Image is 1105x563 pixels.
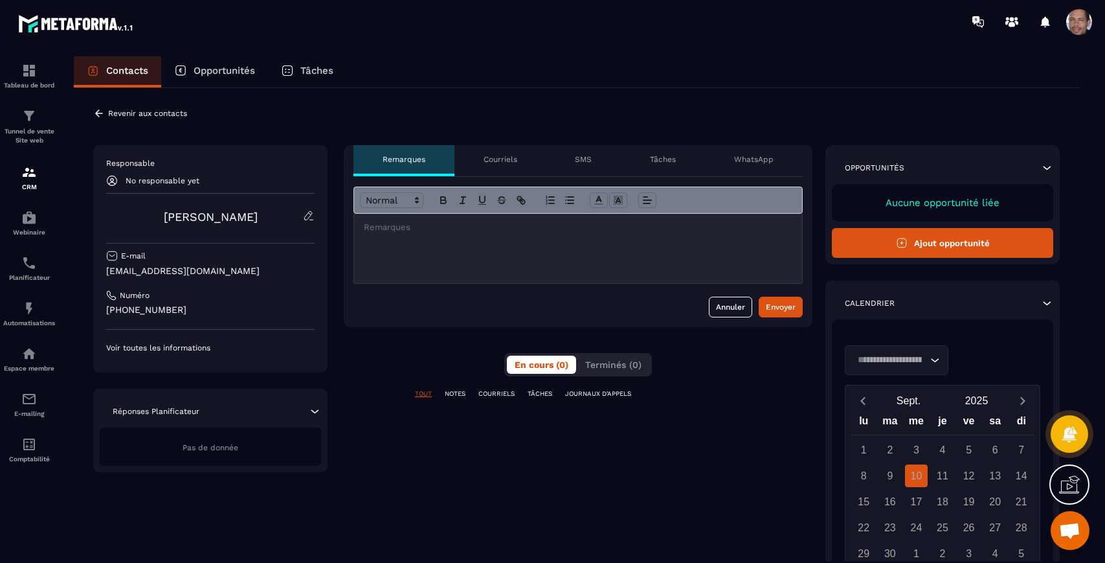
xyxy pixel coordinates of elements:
img: automations [21,301,37,316]
p: Remarques [383,154,425,165]
p: Voir toutes les informations [106,343,315,353]
div: 12 [957,465,980,487]
div: 13 [984,465,1007,487]
div: 5 [957,439,980,461]
span: Pas de donnée [183,443,238,452]
img: automations [21,346,37,362]
a: schedulerschedulerPlanificateur [3,246,55,291]
p: Contacts [106,65,148,76]
a: emailemailE-mailing [3,382,55,427]
button: Ajout opportunité [832,228,1053,258]
p: Responsable [106,158,315,168]
img: formation [21,165,37,180]
a: Opportunités [161,56,268,87]
button: Next month [1010,392,1034,409]
p: No responsable yet [126,176,199,185]
p: Revenir aux contacts [108,109,187,118]
a: formationformationCRM [3,155,55,200]
div: 17 [905,490,928,513]
button: Previous month [851,392,875,409]
div: sa [982,412,1009,435]
p: Calendrier [845,298,895,308]
a: automationsautomationsAutomatisations [3,291,55,336]
div: 1 [853,439,875,461]
div: 16 [878,490,901,513]
div: ma [877,412,904,435]
img: automations [21,210,37,225]
div: 28 [1010,516,1032,539]
button: En cours (0) [507,356,576,374]
p: Réponses Planificateur [113,406,199,417]
div: 4 [932,439,954,461]
p: TOUT [415,389,432,398]
img: formation [21,108,37,124]
a: automationsautomationsWebinaire [3,200,55,246]
div: 6 [984,439,1007,461]
a: Tâches [268,56,346,87]
img: scheduler [21,255,37,271]
div: 23 [878,516,901,539]
p: Tâches [300,65,333,76]
div: 11 [932,465,954,487]
img: accountant [21,437,37,452]
div: me [903,412,930,435]
div: ve [955,412,982,435]
p: E-mail [121,251,146,261]
p: Tâches [650,154,676,165]
span: Terminés (0) [585,360,642,370]
button: Envoyer [759,297,803,317]
div: 24 [905,516,928,539]
p: Numéro [120,290,150,301]
img: email [21,391,37,407]
p: [EMAIL_ADDRESS][DOMAIN_NAME] [106,265,315,277]
div: Ouvrir le chat [1051,511,1089,550]
p: CRM [3,183,55,190]
div: 26 [957,516,980,539]
p: Courriels [484,154,517,165]
div: 18 [932,490,954,513]
div: Search for option [845,345,948,375]
div: 20 [984,490,1007,513]
div: 10 [905,465,928,487]
p: [PHONE_NUMBER] [106,304,315,316]
p: Tunnel de vente Site web [3,127,55,145]
p: Comptabilité [3,455,55,463]
div: 15 [853,490,875,513]
button: Terminés (0) [577,356,649,374]
div: je [930,412,956,435]
p: Automatisations [3,319,55,327]
button: Open years overlay [943,389,1010,412]
p: NOTES [445,389,465,398]
a: formationformationTableau de bord [3,53,55,98]
img: logo [18,12,135,35]
div: di [1008,412,1034,435]
div: 19 [957,490,980,513]
input: Search for option [853,353,927,367]
p: Planificateur [3,274,55,281]
p: Webinaire [3,229,55,236]
div: 2 [878,439,901,461]
p: Opportunités [194,65,255,76]
img: formation [21,63,37,78]
div: 25 [932,516,954,539]
p: E-mailing [3,410,55,417]
p: Aucune opportunité liée [845,197,1040,209]
a: [PERSON_NAME] [164,210,258,224]
p: JOURNAUX D'APPELS [565,389,631,398]
a: Contacts [74,56,161,87]
span: En cours (0) [515,360,568,370]
div: 14 [1010,465,1032,487]
p: COURRIELS [478,389,515,398]
a: automationsautomationsEspace membre [3,336,55,382]
div: 9 [878,465,901,487]
div: 8 [853,465,875,487]
div: 22 [853,516,875,539]
p: Opportunités [845,163,904,173]
p: SMS [575,154,592,165]
a: formationformationTunnel de vente Site web [3,98,55,155]
div: lu [851,412,877,435]
p: Espace membre [3,365,55,372]
a: accountantaccountantComptabilité [3,427,55,472]
div: 7 [1010,439,1032,461]
button: Annuler [709,297,752,317]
